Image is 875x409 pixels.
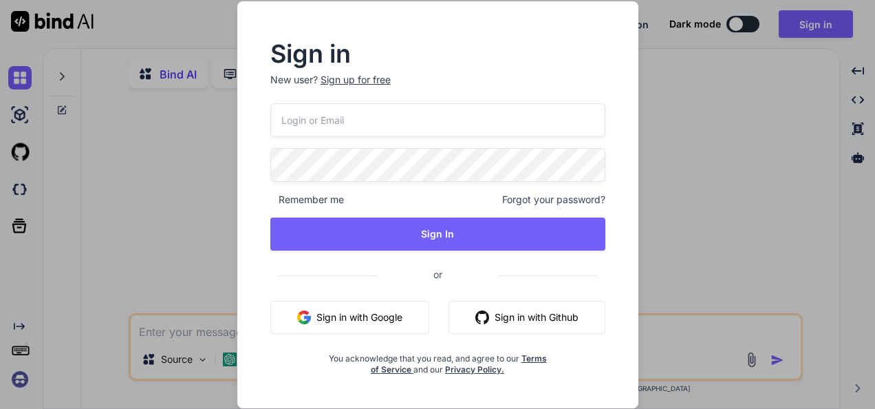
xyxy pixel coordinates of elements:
input: Login or Email [270,103,605,137]
img: github [475,311,489,324]
h2: Sign in [270,43,605,65]
span: Forgot your password? [502,193,605,207]
img: google [297,311,311,324]
a: Privacy Policy. [445,364,504,375]
button: Sign in with Github [449,301,605,334]
a: Terms of Service [371,353,547,375]
div: Sign up for free [321,73,391,87]
span: or [378,258,497,291]
button: Sign In [270,218,605,251]
button: Sign in with Google [270,301,429,334]
div: You acknowledge that you read, and agree to our and our [326,345,550,375]
span: Remember me [270,193,344,207]
p: New user? [270,73,605,103]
